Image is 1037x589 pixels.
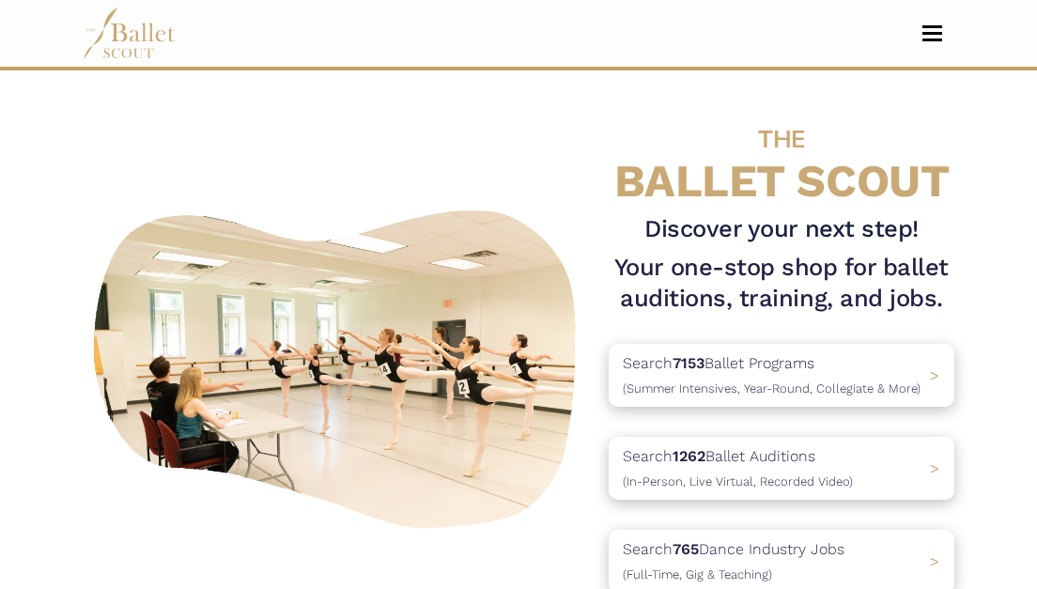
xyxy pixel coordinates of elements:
[83,195,594,536] img: A group of ballerinas talking to each other in a ballet studio
[609,108,954,206] h4: BALLET SCOUT
[609,344,954,407] a: Search7153Ballet Programs(Summer Intensives, Year-Round, Collegiate & More)>
[930,552,939,570] span: >
[930,459,939,477] span: >
[623,537,844,585] p: Search Dance Industry Jobs
[758,123,805,153] span: THE
[673,447,705,465] b: 1262
[609,437,954,500] a: Search1262Ballet Auditions(In-Person, Live Virtual, Recorded Video) >
[623,474,853,488] span: (In-Person, Live Virtual, Recorded Video)
[623,381,921,395] span: (Summer Intensives, Year-Round, Collegiate & More)
[609,252,954,314] h1: Your one-stop shop for ballet auditions, training, and jobs.
[673,354,704,372] b: 7153
[623,444,853,492] p: Search Ballet Auditions
[609,213,954,244] h3: Discover your next step!
[930,366,939,384] span: >
[673,540,699,558] b: 765
[910,24,954,42] button: Toggle navigation
[623,351,921,399] p: Search Ballet Programs
[623,567,772,581] span: (Full-Time, Gig & Teaching)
